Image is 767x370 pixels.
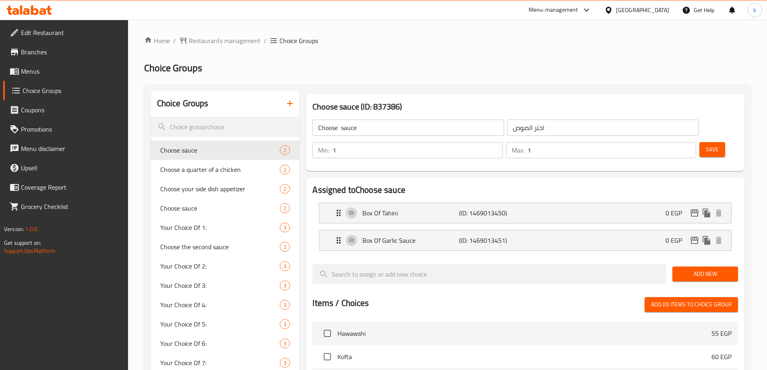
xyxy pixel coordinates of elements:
[23,86,122,95] span: Choice Groups
[319,348,336,365] span: Select choice
[362,236,459,245] p: Box Of Garlic Sauce
[280,281,290,290] div: Choices
[713,234,725,246] button: delete
[319,230,731,250] div: Expand
[151,295,300,314] div: Your Choice Of 4:3
[312,100,738,113] h3: Choose sauce (ID: 837386)
[173,36,176,45] li: /
[679,269,732,279] span: Add New
[280,319,290,329] div: Choices
[151,117,300,137] input: search
[279,36,318,45] span: Choice Groups
[312,184,738,196] h2: Assigned to Choose sauce
[312,199,738,227] li: Expand
[21,66,122,76] span: Menus
[151,141,300,160] div: Choose sauce2
[160,223,280,232] span: Your Choice Of 1:
[337,329,711,338] span: Hawawshi
[711,329,732,338] p: 55 EGP
[160,300,280,310] span: Your Choice Of 4:
[3,62,128,81] a: Menus
[318,145,329,155] p: Min:
[151,334,300,353] div: Your Choice Of 6:3
[711,352,732,362] p: 60 EGP
[459,236,523,245] p: (ID: 1469013451)
[280,224,289,232] span: 3
[3,120,128,139] a: Promotions
[21,182,122,192] span: Coverage Report
[699,142,725,157] button: Save
[753,6,756,14] span: k
[3,178,128,197] a: Coverage Report
[280,340,289,347] span: 3
[280,263,289,270] span: 3
[280,359,289,367] span: 3
[312,297,369,309] h2: Items / Choices
[21,163,122,173] span: Upsell
[25,224,37,234] span: 1.0.0
[160,358,280,368] span: Your Choice Of 7:
[151,198,300,218] div: Choose sauce2
[645,297,738,312] button: Add (0) items to choice group
[4,238,41,248] span: Get support on:
[672,267,738,281] button: Add New
[512,145,524,155] p: Max:
[3,197,128,216] a: Grocery Checklist
[280,242,290,252] div: Choices
[160,242,280,252] span: Choose the second sauce
[280,147,289,154] span: 2
[319,325,336,342] span: Select choice
[157,97,209,110] h2: Choice Groups
[21,28,122,37] span: Edit Restaurant
[529,5,578,15] div: Menu-management
[151,160,300,179] div: Choose a quarter of a chicken2
[362,208,459,218] p: Box Of Tahini
[280,185,289,193] span: 2
[280,261,290,271] div: Choices
[701,207,713,219] button: duplicate
[160,184,280,194] span: Choose your side dish appetizer
[280,339,290,348] div: Choices
[319,203,731,223] div: Expand
[21,105,122,115] span: Coupons
[144,36,751,45] nav: breadcrumb
[3,158,128,178] a: Upsell
[151,179,300,198] div: Choose your side dish appetizer2
[264,36,267,45] li: /
[21,47,122,57] span: Branches
[179,36,260,45] a: Restaurants management
[160,203,280,213] span: Choose sauce
[312,227,738,254] li: Expand
[144,36,170,45] a: Home
[280,166,289,174] span: 2
[160,261,280,271] span: Your Choice Of 2:
[280,282,289,289] span: 3
[189,36,260,45] span: Restaurants management
[280,203,290,213] div: Choices
[21,124,122,134] span: Promotions
[706,145,719,155] span: Save
[280,184,290,194] div: Choices
[666,236,688,245] p: 0 EGP
[3,139,128,158] a: Menu disclaimer
[160,145,280,155] span: Choose sauce
[160,165,280,174] span: Choose a quarter of a chicken
[713,207,725,219] button: delete
[4,246,55,256] a: Support.OpsPlatform
[280,300,290,310] div: Choices
[280,358,290,368] div: Choices
[160,319,280,329] span: Your Choice Of 5:
[3,23,128,42] a: Edit Restaurant
[3,100,128,120] a: Coupons
[151,237,300,256] div: Choose the second sauce2
[144,59,202,77] span: Choice Groups
[651,300,732,310] span: Add (0) items to choice group
[337,352,711,362] span: Kofta
[280,165,290,174] div: Choices
[151,218,300,237] div: Your Choice Of 1:3
[459,208,523,218] p: (ID: 1469013450)
[4,224,24,234] span: Version:
[280,145,290,155] div: Choices
[3,81,128,100] a: Choice Groups
[21,202,122,211] span: Grocery Checklist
